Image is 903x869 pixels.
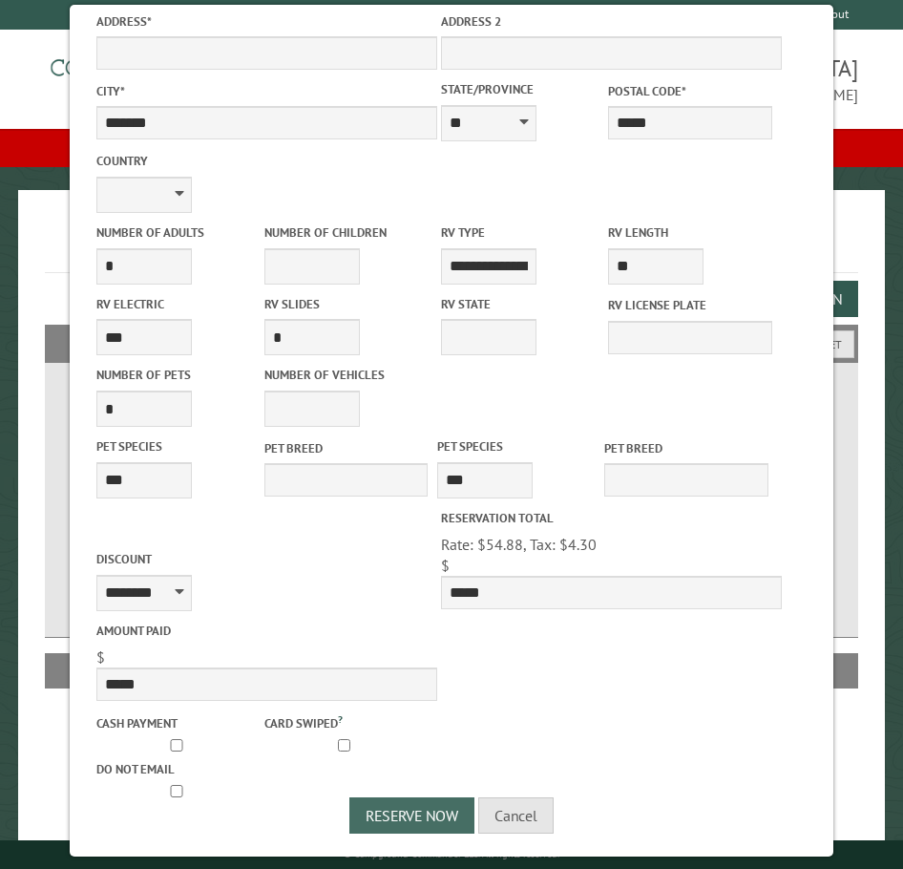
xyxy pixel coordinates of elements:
label: Pet breed [604,439,767,457]
label: Address [96,12,437,31]
label: Number of Vehicles [264,366,428,384]
label: City [96,82,437,100]
label: Cash payment [96,714,260,732]
label: Pet breed [264,439,428,457]
label: Card swiped [264,711,428,732]
label: RV Electric [96,295,260,313]
span: $ [441,556,450,575]
span: Rate: $54.88, Tax: $4.30 [441,535,597,554]
label: Postal Code [608,82,771,100]
label: Number of Pets [96,366,260,384]
label: Number of Children [264,223,428,242]
img: Campground Commander [45,37,283,112]
h2: Filters [45,325,857,361]
label: Country [96,152,437,170]
label: Discount [96,550,437,568]
h1: Reservations [45,221,857,273]
label: Do not email [96,760,260,778]
label: Reservation Total [441,509,782,527]
label: RV Slides [264,295,428,313]
label: RV Length [608,223,771,242]
label: Pet species [96,437,260,456]
button: Reserve Now [349,797,474,834]
label: State/Province [441,80,604,98]
label: RV License Plate [608,296,771,314]
label: RV Type [441,223,604,242]
th: Site [54,653,131,688]
span: $ [96,647,105,667]
button: Cancel [478,797,554,834]
a: ? [338,712,343,726]
label: RV State [441,295,604,313]
label: Pet species [437,437,600,456]
label: Address 2 [441,12,782,31]
label: Number of Adults [96,223,260,242]
label: Amount paid [96,622,437,640]
small: © Campground Commander LLC. All rights reserved. [344,848,559,860]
